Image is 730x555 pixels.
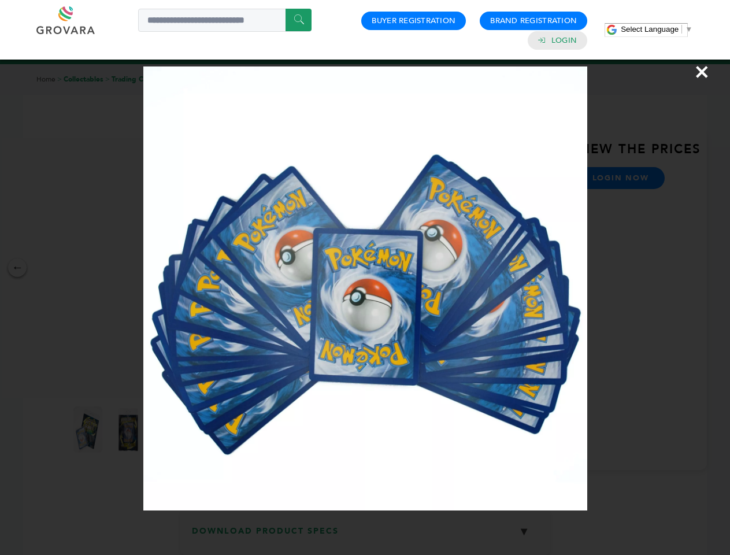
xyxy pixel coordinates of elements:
[490,16,577,26] a: Brand Registration
[372,16,455,26] a: Buyer Registration
[621,25,679,34] span: Select Language
[694,55,710,88] span: ×
[685,25,692,34] span: ▼
[138,9,312,32] input: Search a product or brand...
[621,25,692,34] a: Select Language​
[143,66,587,510] img: Image Preview
[551,35,577,46] a: Login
